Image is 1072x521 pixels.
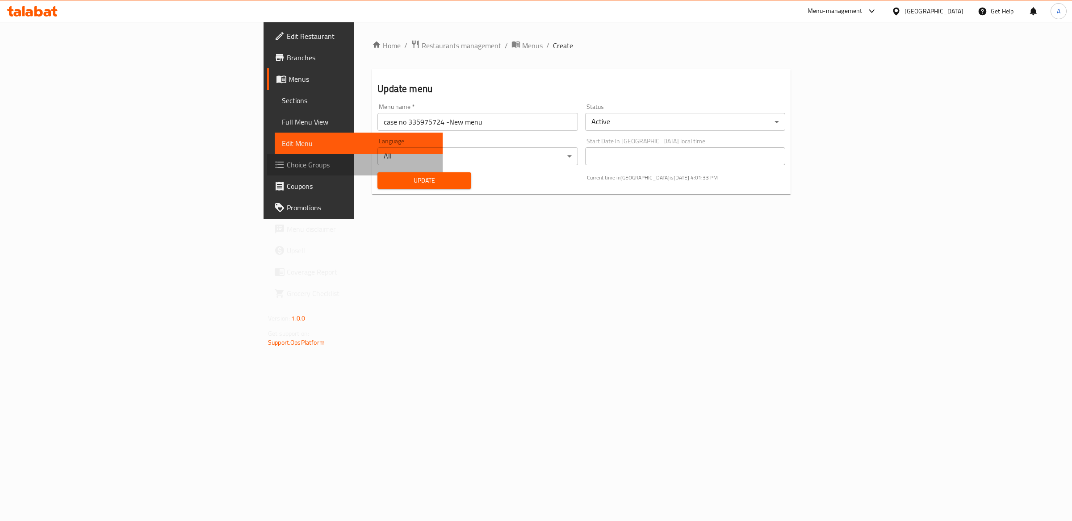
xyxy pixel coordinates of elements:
span: Get support on: [268,328,309,339]
a: Branches [267,47,443,68]
a: Edit Restaurant [267,25,443,47]
li: / [546,40,549,51]
span: Restaurants management [422,40,501,51]
span: Branches [287,52,435,63]
span: Upsell [287,245,435,256]
div: Active [585,113,785,131]
span: Edit Menu [282,138,435,149]
a: Sections [275,90,443,111]
button: Update [377,172,471,189]
span: Coupons [287,181,435,192]
a: Upsell [267,240,443,261]
a: Coverage Report [267,261,443,283]
span: Version: [268,313,290,324]
span: Grocery Checklist [287,288,435,299]
div: All [377,147,578,165]
a: Menus [267,68,443,90]
span: Choice Groups [287,159,435,170]
div: Menu-management [808,6,863,17]
a: Restaurants management [411,40,501,51]
span: A [1057,6,1060,16]
a: Full Menu View [275,111,443,133]
div: [GEOGRAPHIC_DATA] [904,6,963,16]
h2: Update menu [377,82,785,96]
p: Current time in [GEOGRAPHIC_DATA] is [DATE] 4:01:33 PM [587,174,785,182]
span: Full Menu View [282,117,435,127]
a: Coupons [267,175,443,197]
a: Menu disclaimer [267,218,443,240]
a: Promotions [267,197,443,218]
li: / [505,40,508,51]
a: Choice Groups [267,154,443,175]
span: Create [553,40,573,51]
span: Sections [282,95,435,106]
span: Promotions [287,202,435,213]
span: 1.0.0 [291,313,305,324]
span: Menu disclaimer [287,224,435,234]
a: Grocery Checklist [267,283,443,304]
input: Please enter Menu name [377,113,578,131]
a: Menus [511,40,543,51]
span: Coverage Report [287,267,435,277]
a: Support.OpsPlatform [268,337,325,348]
span: Update [385,175,464,186]
span: Edit Restaurant [287,31,435,42]
span: Menus [522,40,543,51]
nav: breadcrumb [372,40,791,51]
a: Edit Menu [275,133,443,154]
span: Menus [289,74,435,84]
